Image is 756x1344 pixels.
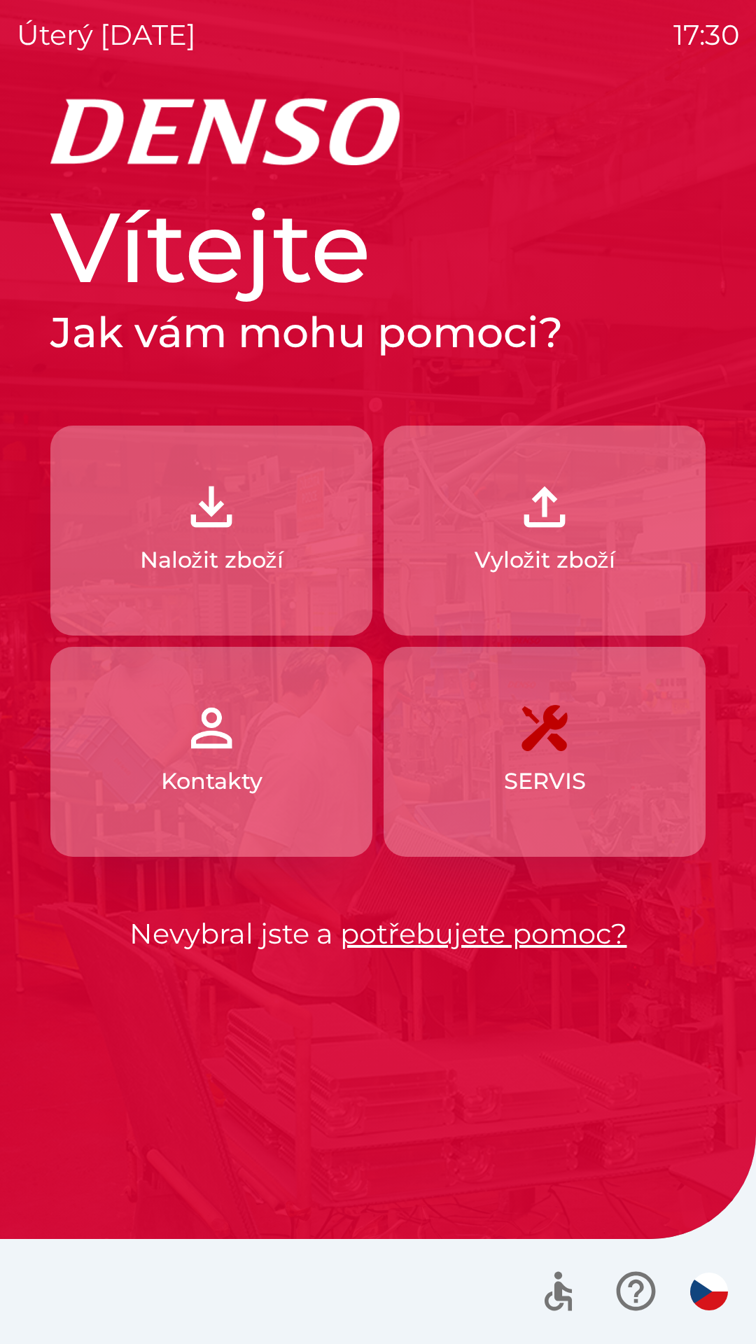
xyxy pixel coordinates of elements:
[384,647,706,857] button: SERVIS
[340,916,627,951] a: potřebujete pomoc?
[50,913,706,955] p: Nevybral jste a
[690,1273,728,1310] img: cs flag
[514,697,575,759] img: 7408382d-57dc-4d4c-ad5a-dca8f73b6e74.png
[475,543,615,577] p: Vyložit zboží
[17,14,196,56] p: úterý [DATE]
[181,697,242,759] img: 072f4d46-cdf8-44b2-b931-d189da1a2739.png
[50,98,706,165] img: Logo
[50,307,706,358] h2: Jak vám mohu pomoci?
[514,476,575,538] img: 2fb22d7f-6f53-46d3-a092-ee91fce06e5d.png
[50,188,706,307] h1: Vítejte
[181,476,242,538] img: 918cc13a-b407-47b8-8082-7d4a57a89498.png
[673,14,739,56] p: 17:30
[384,426,706,636] button: Vyložit zboží
[50,426,372,636] button: Naložit zboží
[504,764,586,798] p: SERVIS
[140,543,283,577] p: Naložit zboží
[161,764,262,798] p: Kontakty
[50,647,372,857] button: Kontakty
